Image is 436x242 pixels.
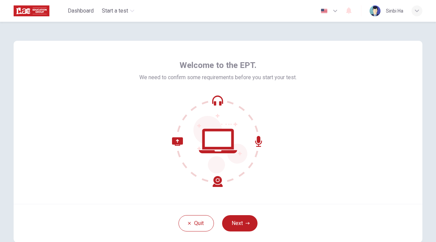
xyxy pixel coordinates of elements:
[222,215,258,231] button: Next
[180,60,256,71] span: Welcome to the EPT.
[370,5,380,16] img: Profile picture
[65,5,96,17] button: Dashboard
[68,7,94,15] span: Dashboard
[102,7,128,15] span: Start a test
[139,73,297,82] span: We need to confirm some requirements before you start your test.
[386,7,403,15] div: Sinbi Ha
[14,4,49,18] img: ILAC logo
[178,215,214,231] button: Quit
[99,5,137,17] button: Start a test
[320,8,328,14] img: en
[14,4,65,18] a: ILAC logo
